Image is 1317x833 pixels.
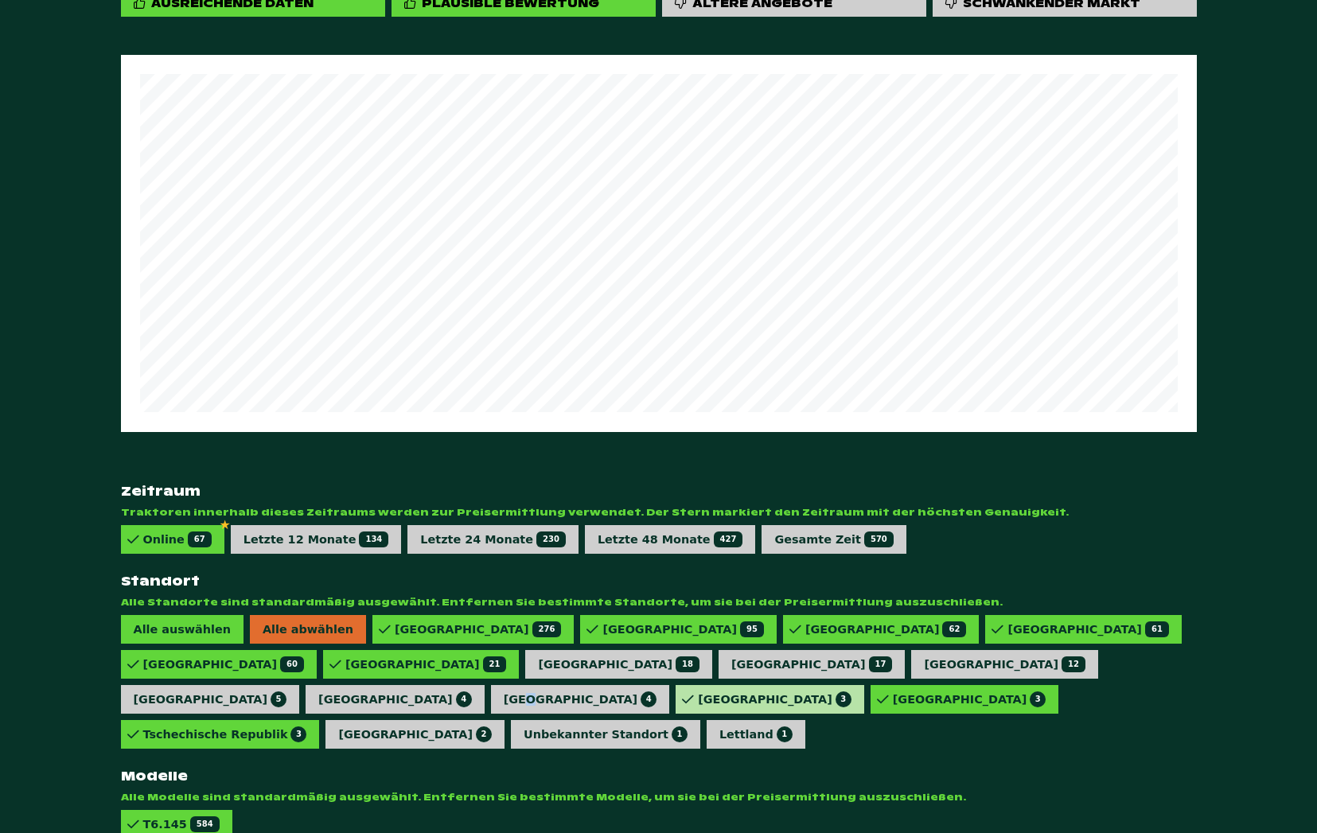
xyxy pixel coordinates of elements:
[121,596,1197,609] span: Alle Standorte sind standardmäßig ausgewählt. Entfernen Sie bestimmte Standorte, um sie bei der P...
[318,691,472,707] div: [GEOGRAPHIC_DATA]
[864,531,894,547] span: 570
[538,656,699,672] div: [GEOGRAPHIC_DATA]
[271,691,286,707] span: 5
[719,726,793,742] div: Lettland
[698,691,851,707] div: [GEOGRAPHIC_DATA]
[524,726,688,742] div: Unbekannter Standort
[143,656,304,672] div: [GEOGRAPHIC_DATA]
[532,621,562,637] span: 276
[836,691,851,707] span: 3
[602,621,763,637] div: [GEOGRAPHIC_DATA]
[250,615,366,644] span: Alle abwählen
[893,691,1046,707] div: [GEOGRAPHIC_DATA]
[869,656,893,672] span: 17
[244,531,389,547] div: Letzte 12 Monate
[942,621,966,637] span: 62
[121,615,244,644] span: Alle auswählen
[598,531,743,547] div: Letzte 48 Monate
[731,656,892,672] div: [GEOGRAPHIC_DATA]
[536,531,566,547] span: 230
[121,791,1197,804] span: Alle Modelle sind standardmäßig ausgewählt. Entfernen Sie bestimmte Modelle, um sie bei der Preis...
[805,621,966,637] div: [GEOGRAPHIC_DATA]
[1007,621,1168,637] div: [GEOGRAPHIC_DATA]
[143,726,307,742] div: Tschechische Republik
[338,726,492,742] div: [GEOGRAPHIC_DATA]
[740,621,764,637] span: 95
[345,656,506,672] div: [GEOGRAPHIC_DATA]
[456,691,472,707] span: 4
[121,768,1197,784] strong: Modelle
[121,573,1197,590] strong: Standort
[476,726,492,742] span: 2
[1030,691,1046,707] span: 3
[190,816,220,832] span: 584
[1145,621,1169,637] span: 61
[483,656,507,672] span: 21
[504,691,657,707] div: [GEOGRAPHIC_DATA]
[777,726,793,742] span: 1
[290,726,306,742] span: 3
[121,483,1197,500] strong: Zeitraum
[395,621,561,637] div: [GEOGRAPHIC_DATA]
[188,531,212,547] span: 67
[676,656,699,672] span: 18
[924,656,1085,672] div: [GEOGRAPHIC_DATA]
[143,531,212,547] div: Online
[641,691,657,707] span: 4
[143,816,220,832] div: T6.145
[420,531,566,547] div: Letzte 24 Monate
[672,726,688,742] span: 1
[134,691,287,707] div: [GEOGRAPHIC_DATA]
[359,531,388,547] span: 134
[1062,656,1085,672] span: 12
[714,531,743,547] span: 427
[121,506,1197,519] span: Traktoren innerhalb dieses Zeitraums werden zur Preisermittlung verwendet. Der Stern markiert den...
[280,656,304,672] span: 60
[774,531,893,547] div: Gesamte Zeit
